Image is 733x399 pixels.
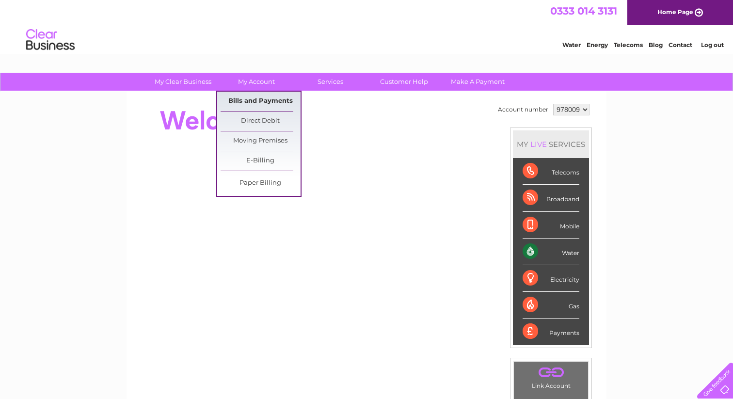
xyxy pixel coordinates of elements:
[528,140,549,149] div: LIVE
[438,73,518,91] a: Make A Payment
[138,5,596,47] div: Clear Business is a trading name of Verastar Limited (registered in [GEOGRAPHIC_DATA] No. 3667643...
[523,265,579,292] div: Electricity
[523,319,579,345] div: Payments
[26,25,75,55] img: logo.png
[701,41,724,48] a: Log out
[221,92,301,111] a: Bills and Payments
[649,41,663,48] a: Blog
[495,101,551,118] td: Account number
[550,5,617,17] a: 0333 014 3131
[523,185,579,211] div: Broadband
[221,174,301,193] a: Paper Billing
[523,239,579,265] div: Water
[221,131,301,151] a: Moving Premises
[513,361,589,392] td: Link Account
[523,158,579,185] div: Telecoms
[217,73,297,91] a: My Account
[523,212,579,239] div: Mobile
[364,73,444,91] a: Customer Help
[587,41,608,48] a: Energy
[516,364,586,381] a: .
[513,130,589,158] div: MY SERVICES
[669,41,692,48] a: Contact
[562,41,581,48] a: Water
[290,73,370,91] a: Services
[221,112,301,131] a: Direct Debit
[614,41,643,48] a: Telecoms
[221,151,301,171] a: E-Billing
[143,73,223,91] a: My Clear Business
[523,292,579,319] div: Gas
